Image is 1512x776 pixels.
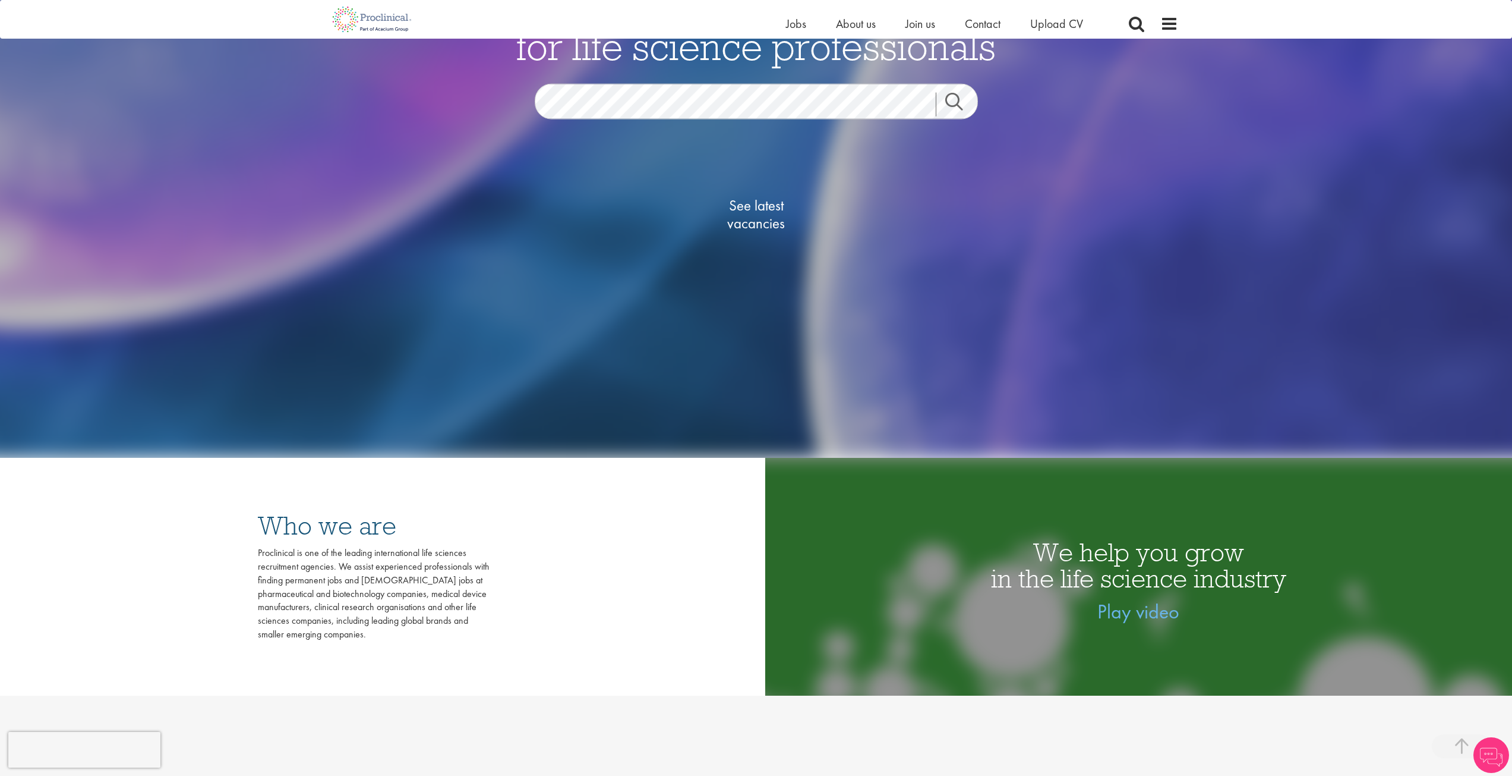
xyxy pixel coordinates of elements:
[836,16,876,32] a: About us
[1030,16,1083,32] a: Upload CV
[965,16,1000,32] a: Contact
[905,16,935,32] a: Join us
[1097,599,1179,624] a: Play video
[1473,737,1509,773] img: Chatbot
[8,732,160,768] iframe: reCAPTCHA
[258,546,490,642] div: Proclinical is one of the leading international life sciences recruitment agencies. We assist exp...
[786,16,806,32] a: Jobs
[697,196,816,232] span: See latest vacancies
[697,149,816,279] a: See latestvacancies
[936,92,987,116] a: Job search submit button
[258,513,490,539] h3: Who we are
